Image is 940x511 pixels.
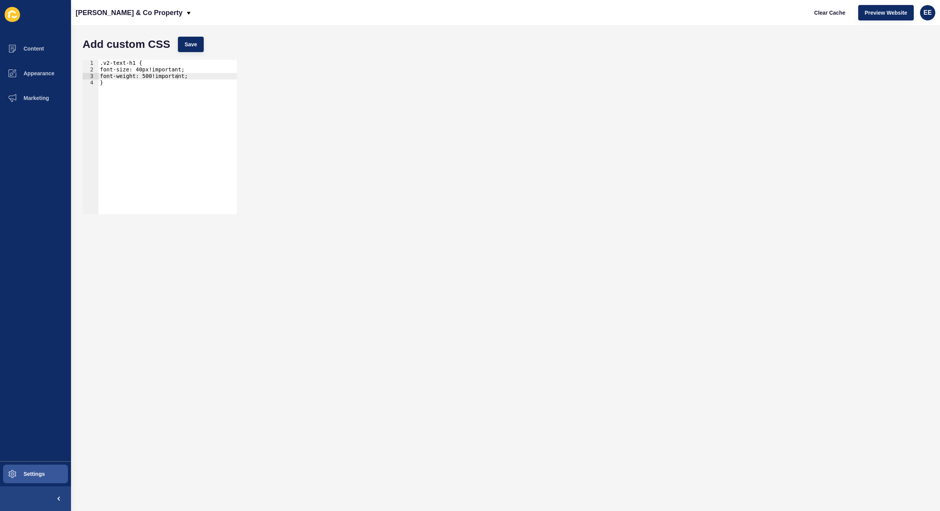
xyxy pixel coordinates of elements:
[83,66,98,73] div: 2
[178,37,204,52] button: Save
[865,9,907,17] span: Preview Website
[808,5,852,20] button: Clear Cache
[76,3,183,22] p: [PERSON_NAME] & Co Property
[83,41,170,48] h1: Add custom CSS
[923,9,932,17] span: EE
[184,41,197,48] span: Save
[83,60,98,66] div: 1
[814,9,845,17] span: Clear Cache
[858,5,914,20] button: Preview Website
[83,73,98,80] div: 3
[83,80,98,86] div: 4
